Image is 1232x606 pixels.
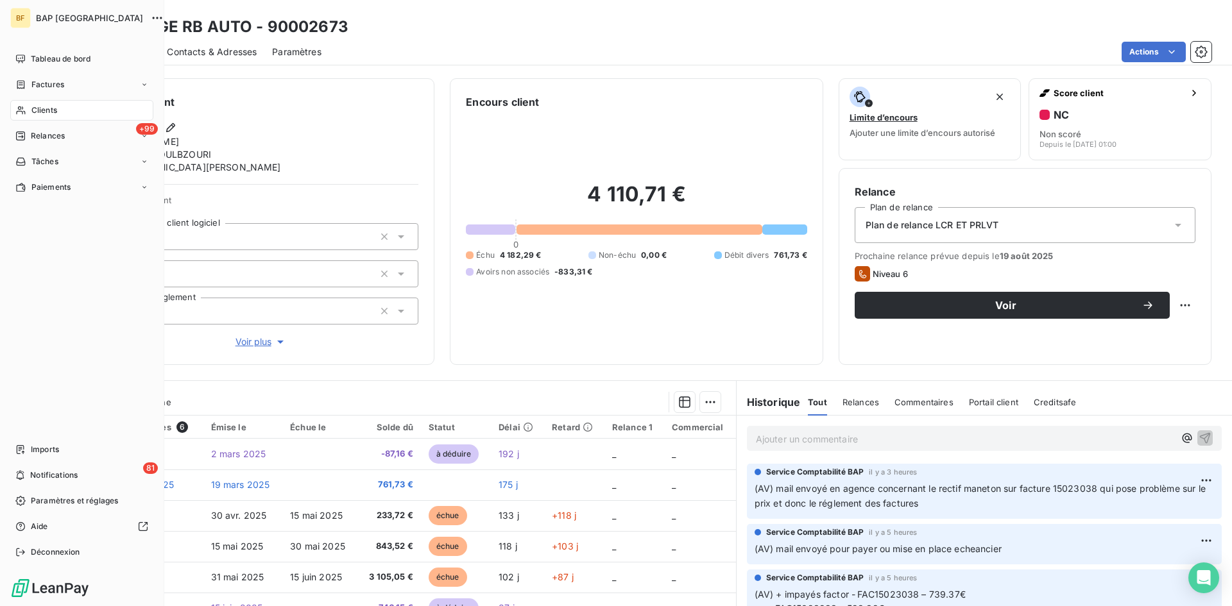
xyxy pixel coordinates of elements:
span: 15 mai 2025 [211,541,264,551]
span: 15 juin 2025 [290,571,342,582]
span: _ [612,448,616,459]
button: Actions [1122,42,1186,62]
span: il y a 5 heures [869,574,917,582]
span: (AV) mail envoyé pour payer ou mise en place echeancier [755,543,1002,554]
span: -833,31 € [554,266,592,278]
span: Aide [31,521,48,532]
span: Clients [31,105,57,116]
span: Notifications [30,469,78,481]
span: +103 j [552,541,578,551]
span: 81 [143,462,158,474]
span: Ajouter une limite d’encours autorisé [850,128,995,138]
span: 3 105,05 € [365,571,413,584]
span: Score client [1054,88,1184,98]
span: _ [672,541,676,551]
span: Voir [870,300,1142,310]
span: -87,16 € [365,448,413,460]
span: 233,72 € [365,509,413,522]
span: Tâches [31,156,58,167]
span: Relances [843,397,879,407]
span: Commentaires [894,397,954,407]
span: _ [672,571,676,582]
div: Retard [552,422,597,432]
span: Voir plus [235,335,287,348]
span: Tableau de bord [31,53,90,65]
span: Service Comptabilité BAP [766,572,864,584]
div: Relance 1 [612,422,656,432]
span: Creditsafe [1034,397,1077,407]
span: 0 [513,239,518,249]
img: Logo LeanPay [10,578,90,598]
span: Factures [31,79,64,90]
span: Service Comptabilité BAP [766,526,864,538]
span: 15 mai 2025 [290,510,343,521]
button: Score clientNCNon scoréDepuis le [DATE] 01:00 [1029,78,1211,160]
span: 843,52 € [365,540,413,553]
span: à déduire [429,444,479,464]
span: 0,00 € [641,249,667,261]
span: Limite d’encours [850,112,918,122]
span: 118 j [499,541,517,551]
span: Imports [31,444,59,455]
span: (AV) + impayés factor - FAC15023038 – 739.37€ [755,589,966,600]
span: _ [612,510,616,521]
span: 102 j [499,571,519,582]
span: +99 [136,123,158,135]
a: Aide [10,516,153,537]
span: Portail client [969,397,1018,407]
div: Statut [429,422,483,432]
span: échue [429,506,467,525]
span: Niveau 6 [873,269,908,279]
h2: 4 110,71 € [466,181,807,220]
span: Propriétés Client [103,195,418,213]
span: Paramètres et réglages [31,495,118,507]
span: _ [612,541,616,551]
span: échue [429,537,467,556]
div: Échue le [290,422,350,432]
span: Paiements [31,181,71,193]
span: 4 182,29 € [500,249,542,261]
span: Débit divers [724,249,769,261]
span: Paramètres [272,46,321,58]
span: _ [612,571,616,582]
span: 133 j [499,510,519,521]
span: 192 j [499,448,519,459]
span: Plan de relance LCR ET PRLVT [866,219,998,231]
span: 761,73 € [774,249,807,261]
div: Émise le [211,422,275,432]
span: Tout [808,397,827,407]
span: 30 avr. 2025 [211,510,267,521]
span: BAP [GEOGRAPHIC_DATA] [36,13,143,23]
span: Déconnexion [31,546,80,558]
span: 31 mai 2025 [211,571,264,582]
span: Non-échu [599,249,636,261]
span: 19 août 2025 [1000,251,1054,261]
span: Avoirs non associés [476,266,549,278]
span: 30 mai 2025 [290,541,345,551]
span: 6 [176,421,188,433]
span: échue [429,568,467,587]
span: il y a 5 heures [869,528,917,536]
div: Solde dû [365,422,413,432]
h6: Informations client [78,94,418,110]
span: (AV) mail envoyé en agence concernant le rectif maneton sur facture 15023038 qui pose problème su... [755,483,1208,509]
span: +87 j [552,571,574,582]
button: Limite d’encoursAjouter une limite d’encours autorisé [839,78,1022,160]
h6: Historique [737,394,801,410]
div: BF [10,8,31,28]
span: _ [672,479,676,490]
div: Commercial [672,422,728,432]
span: Depuis le [DATE] 01:00 [1039,140,1116,148]
div: Délai [499,422,536,432]
span: 2 mars 2025 [211,448,266,459]
span: Contacts & Adresses [167,46,257,58]
span: Non scoré [1039,129,1081,139]
h6: Relance [855,184,1195,199]
span: _ [672,448,676,459]
span: [DEMOGRAPHIC_DATA][PERSON_NAME] [104,161,281,174]
h6: Encours client [466,94,539,110]
span: Relances [31,130,65,142]
span: 19 mars 2025 [211,479,270,490]
span: _ [672,510,676,521]
h3: GARAGE RB AUTO - 90002673 [113,15,348,38]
